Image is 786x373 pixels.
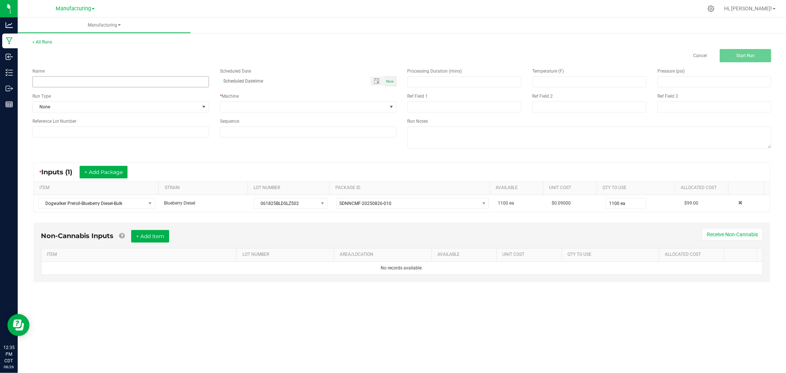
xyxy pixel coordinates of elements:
[6,101,13,108] inline-svg: Reports
[549,185,594,191] a: Unit CostSortable
[38,198,155,209] span: NO DATA FOUND
[602,185,672,191] a: QTY TO USESortable
[693,53,707,59] a: Cancel
[370,76,385,86] span: Toggle popup
[41,262,762,275] td: No records available.
[736,53,755,58] span: Start Run
[408,69,462,74] span: Processing Duration (mins)
[6,37,13,45] inline-svg: Manufacturing
[6,21,13,29] inline-svg: Analytics
[734,185,761,191] a: Sortable
[6,53,13,60] inline-svg: Inbound
[730,252,754,258] a: Sortable
[681,185,726,191] a: Allocated CostSortable
[254,198,318,209] span: 061825BLDSLZ502
[47,252,234,258] a: ITEMSortable
[720,49,771,62] button: Start Run
[340,201,392,206] span: SDNNCMF-20250826-010
[724,6,772,11] span: Hi, [PERSON_NAME]!
[702,228,763,241] button: Receive Non-Cannabis
[254,185,327,191] a: LOT NUMBERSortable
[220,69,251,74] span: Scheduled Date
[498,201,508,206] span: 1100
[39,185,156,191] a: ITEMSortable
[567,252,656,258] a: QTY TO USESortable
[165,185,245,191] a: STRAINSortable
[32,93,51,100] span: Run Type
[532,69,564,74] span: Temperature (F)
[6,69,13,76] inline-svg: Inventory
[39,198,146,209] span: Dogwalker Preroll-Blueberry Diesel-Bulk
[242,252,331,258] a: LOT NUMBERSortable
[18,22,191,28] span: Manufacturing
[437,252,494,258] a: AVAILABLESortable
[56,6,91,12] span: Manufacturing
[408,94,428,99] span: Ref Field 1
[18,18,191,33] a: Manufacturing
[41,168,80,176] span: Inputs (1)
[503,252,559,258] a: Unit CostSortable
[509,201,514,206] span: ea
[131,230,169,243] button: + Add Item
[706,5,716,12] div: Manage settings
[32,39,52,45] a: < All Runs
[6,85,13,92] inline-svg: Outbound
[32,119,76,124] span: Reference Lot Number
[387,79,394,83] span: Now
[532,94,553,99] span: Ref Field 2
[222,94,239,99] span: Machine
[657,69,685,74] span: Pressure (psi)
[552,201,571,206] span: $0.09000
[32,69,45,74] span: Name
[7,314,29,336] iframe: Resource center
[3,344,14,364] p: 12:35 PM CDT
[496,185,540,191] a: AVAILABLESortable
[119,232,125,240] a: Add Non-Cannabis items that were also consumed in the run (e.g. gloves and packaging); Also add N...
[340,252,429,258] a: AREA/LOCATIONSortable
[335,185,487,191] a: PACKAGE IDSortable
[3,364,14,370] p: 08/26
[684,201,698,206] span: $99.00
[657,94,678,99] span: Ref Field 3
[33,102,199,112] span: None
[80,166,127,178] button: + Add Package
[220,119,239,124] span: Sequence
[408,119,428,124] span: Run Notes
[41,232,113,240] span: Non-Cannabis Inputs
[164,201,195,206] span: Blueberry Diesel
[220,76,363,86] input: Scheduled Datetime
[665,252,722,258] a: Allocated CostSortable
